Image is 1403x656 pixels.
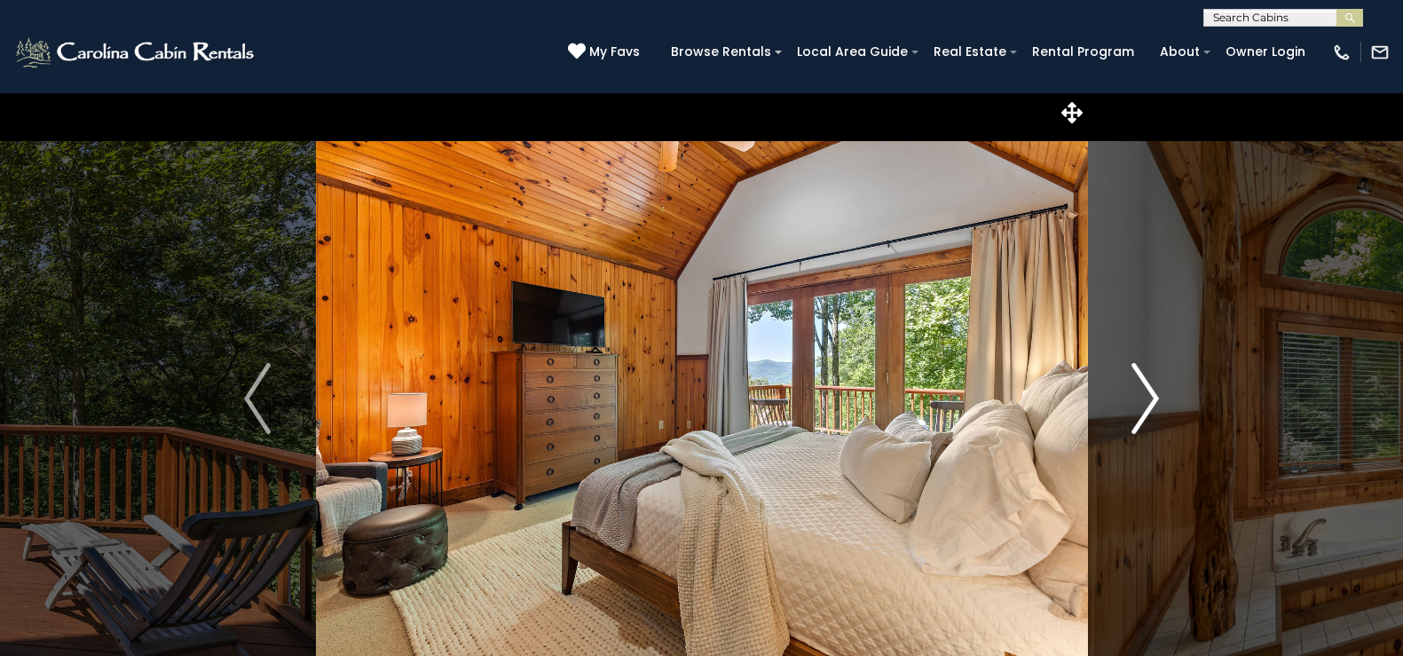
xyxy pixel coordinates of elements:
img: arrow [244,363,271,434]
a: My Favs [568,43,644,62]
a: Local Area Guide [788,38,917,66]
img: phone-regular-white.png [1332,43,1352,62]
a: About [1151,38,1209,66]
span: My Favs [589,43,640,61]
a: Rental Program [1023,38,1143,66]
img: arrow [1132,363,1159,434]
a: Browse Rentals [662,38,780,66]
img: mail-regular-white.png [1370,43,1390,62]
img: White-1-2.png [13,35,259,70]
a: Real Estate [925,38,1015,66]
a: Owner Login [1217,38,1314,66]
